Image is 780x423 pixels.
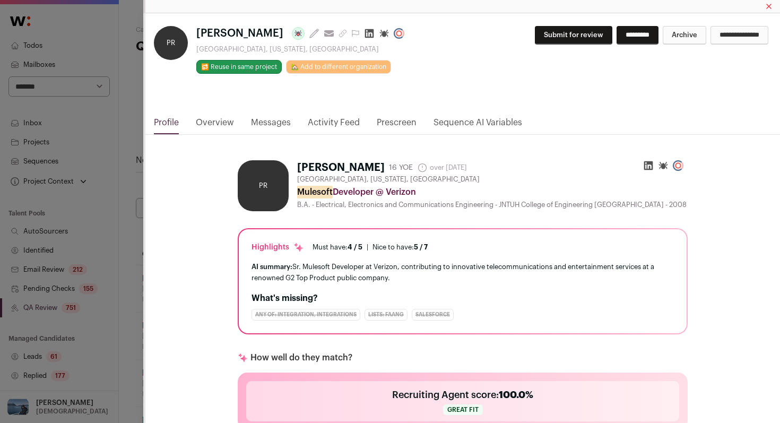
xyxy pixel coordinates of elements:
[196,60,282,74] button: 🔂 Reuse in same project
[196,116,234,134] a: Overview
[297,201,688,209] div: B.A. - Electrical, Electronics and Communications Engineering - JNTUH College of Engineering [GEO...
[313,243,428,252] ul: |
[252,292,674,305] h2: What's missing?
[238,160,289,211] div: PR
[252,261,674,283] div: Sr. Mulesoft Developer at Verizon, contributing to innovative telecommunications and entertainmen...
[308,116,360,134] a: Activity Feed
[412,309,454,321] div: salesforce
[297,175,480,184] span: [GEOGRAPHIC_DATA], [US_STATE], [GEOGRAPHIC_DATA]
[251,116,291,134] a: Messages
[535,26,612,45] button: Submit for review
[286,60,391,74] a: 🏡 Add to different organization
[196,26,283,41] span: [PERSON_NAME]
[365,309,408,321] div: Lists: FAANG
[414,244,428,251] span: 5 / 7
[252,242,304,253] div: Highlights
[252,263,292,270] span: AI summary:
[348,244,362,251] span: 4 / 5
[252,309,360,321] div: Any of: integration, integrations
[250,351,352,364] p: How well do they match?
[499,390,533,400] span: 100.0%
[196,45,409,54] div: [GEOGRAPHIC_DATA], [US_STATE], [GEOGRAPHIC_DATA]
[313,243,362,252] div: Must have:
[443,404,483,415] span: Great fit
[663,26,706,45] button: Archive
[372,243,428,252] div: Nice to have:
[154,26,188,60] div: PR
[389,162,413,173] div: 16 YOE
[297,160,385,175] h1: [PERSON_NAME]
[297,186,333,198] mark: Mulesoft
[434,116,522,134] a: Sequence AI Variables
[417,162,467,173] span: over [DATE]
[377,116,417,134] a: Prescreen
[392,387,533,402] h2: Recruiting Agent score:
[297,186,688,198] div: Developer @ Verizon
[154,116,179,134] a: Profile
